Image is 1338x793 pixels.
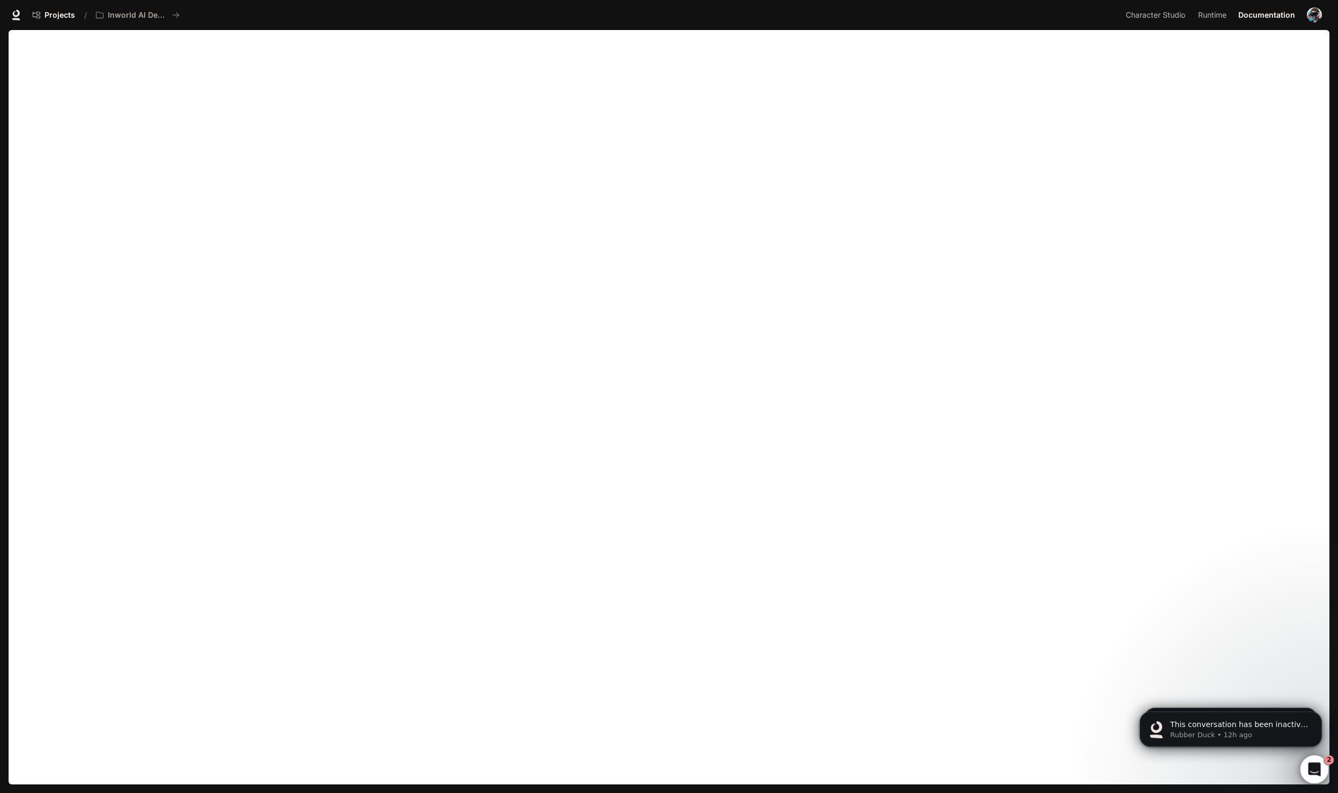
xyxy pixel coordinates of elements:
a: Character Studio [1121,4,1193,26]
span: Character Studio [1126,9,1185,22]
span: Runtime [1198,9,1226,22]
a: Runtime [1194,4,1233,26]
button: User avatar [1304,4,1325,26]
div: / [80,10,91,21]
span: Projects [44,11,75,20]
span: Documentation [1238,9,1295,22]
button: All workspaces [91,4,184,26]
p: Message from Rubber Duck, sent 12h ago [47,41,185,51]
span: This conversation has been inactive for 30 minutes. I will close it. If you have any questions, p... [47,31,184,93]
iframe: To enrich screen reader interactions, please activate Accessibility in Grammarly extension settings [1300,755,1329,784]
img: User avatar [1307,8,1322,23]
a: Go to projects [28,4,80,26]
iframe: To enrich screen reader interactions, please activate Accessibility in Grammarly extension settings [9,30,1329,793]
iframe: Intercom notifications message [1124,689,1338,764]
span: 2 [1325,755,1334,765]
a: Documentation [1234,4,1299,26]
p: Inworld AI Demos [108,11,168,20]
